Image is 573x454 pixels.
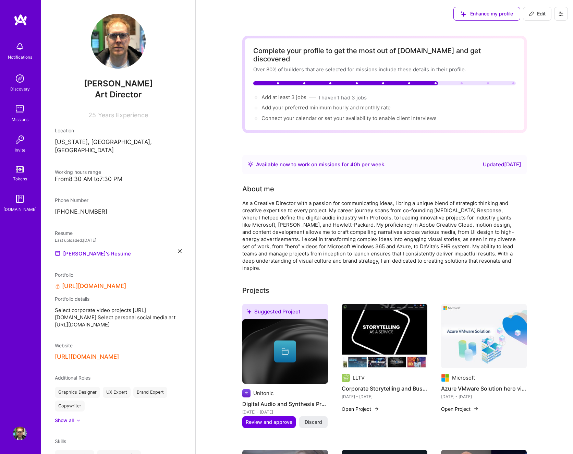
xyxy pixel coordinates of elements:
div: Portfolio details [55,295,182,302]
img: Invite [13,133,27,146]
span: Phone Number [55,197,88,203]
i: icon SuggestedTeams [246,309,252,314]
div: Copywriter [55,401,85,411]
span: Years Experience [98,111,148,119]
span: Discard [305,419,322,426]
h4: Digital Audio and Synthesis Product Development [242,399,328,408]
p: [US_STATE], [GEOGRAPHIC_DATA], [GEOGRAPHIC_DATA] [55,138,182,155]
button: Discard [299,416,328,428]
span: 25 [88,111,96,119]
h4: Azure VMware Solution hero video [441,384,527,393]
a: [URL][DOMAIN_NAME] [62,283,126,290]
span: Additional Roles [55,375,90,381]
img: tokens [16,166,24,172]
div: Projects [242,285,269,296]
img: Company logo [342,374,350,382]
a: User Avatar [11,427,28,440]
span: Edit [529,10,546,17]
div: [DATE] - [DATE] [441,393,527,400]
span: Review and approve [246,419,292,426]
span: [PERSON_NAME] [55,79,182,89]
a: [PERSON_NAME]'s Resume [55,249,131,258]
button: Review and approve [242,416,296,428]
div: About me [242,184,274,194]
div: Complete your profile to get the most out of [DOMAIN_NAME] and get discovered [253,47,516,63]
span: Website [55,343,73,348]
img: Resume [55,251,60,256]
span: Resume [55,230,73,236]
span: Connect your calendar or set your availability to enable client interviews [261,115,437,121]
div: Available now to work on missions for h per week . [256,160,386,169]
div: Unitonic [253,390,273,397]
button: Edit [523,7,551,21]
img: logo [14,14,27,26]
button: [URL][DOMAIN_NAME] [55,353,119,360]
div: Over 80% of builders that are selected for missions include these details in their profile. [253,66,516,73]
span: Add your preferred minimum hourly and monthly rate [261,104,391,111]
div: Invite [15,146,25,154]
div: As a Creative Director with a passion for communicating ideas, I bring a unique blend of strategi... [242,200,516,272]
img: bell [13,40,27,53]
span: Select corporate video projects [URL][DOMAIN_NAME] Select personal social media art [URL][DOMAIN_... [55,307,182,328]
img: cover [242,319,328,384]
i: icon Close [178,249,182,253]
div: Microsoft [452,374,475,381]
img: arrow-right [473,406,479,411]
img: User Avatar [13,427,27,440]
div: Brand Expert [133,387,167,398]
img: Corporate Storytelling and Business Entertainment [342,304,427,368]
span: Portfolio [55,272,73,278]
img: Company logo [441,374,449,382]
div: Discovery [10,85,30,93]
div: [DATE] - [DATE] [342,393,427,400]
span: Skills [55,438,66,444]
div: From 8:30 AM to 7:30 PM [55,176,182,183]
h4: Corporate Storytelling and Business Entertainment [342,384,427,393]
div: Location [55,127,182,134]
div: Suggested Project [242,304,328,322]
div: Notifications [8,53,32,61]
span: Working hours range [55,169,101,175]
img: discovery [13,72,27,85]
img: Availability [248,162,253,167]
p: [PHONE_NUMBER] [55,208,182,216]
img: guide book [13,192,27,206]
div: Updated [DATE] [483,160,521,169]
span: 40 [350,161,357,168]
div: Last uploaded: [DATE] [55,237,182,244]
div: UX Expert [103,387,131,398]
div: Tokens [13,175,27,182]
button: Open Project [342,405,379,413]
div: [DATE] - [DATE] [242,408,328,416]
img: User Avatar [91,14,146,69]
button: I haven't had 3 jobs [319,94,367,101]
span: Add at least 3 jobs [261,94,306,100]
img: Azure VMware Solution hero video [441,304,527,368]
img: teamwork [13,102,27,116]
div: Show all [55,417,74,424]
div: [DOMAIN_NAME] [3,206,37,213]
img: arrow-right [374,406,379,411]
div: Graphics Designer [55,387,100,398]
span: Art Director [95,89,142,99]
button: Open Project [441,405,479,413]
img: Company logo [242,389,251,397]
div: LLTV [353,374,365,381]
div: Missions [12,116,28,123]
